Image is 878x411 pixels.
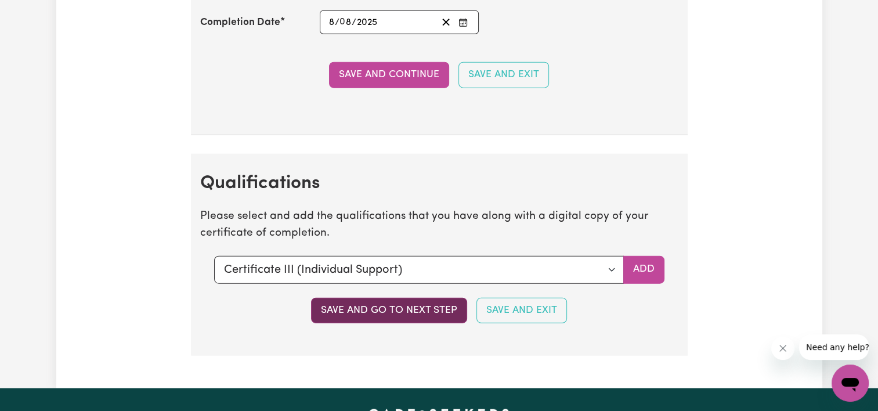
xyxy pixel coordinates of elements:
[7,8,70,17] span: Need any help?
[799,334,869,360] iframe: Message from company
[356,15,378,30] input: ----
[311,298,467,323] button: Save and go to next step
[200,208,678,242] p: Please select and add the qualifications that you have along with a digital copy of your certific...
[335,17,339,28] span: /
[437,15,455,30] button: Clear date
[832,365,869,402] iframe: Button to launch messaging window
[455,15,471,30] button: Enter the Completion Date of your CPR Course
[200,15,280,30] label: Completion Date
[476,298,567,323] button: Save and Exit
[339,18,345,27] span: 0
[329,62,449,88] button: Save and Continue
[352,17,356,28] span: /
[200,172,678,194] h2: Qualifications
[458,62,549,88] button: Save and Exit
[328,15,335,30] input: --
[623,256,664,284] button: Add selected qualification
[340,15,352,30] input: --
[771,337,794,360] iframe: Close message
